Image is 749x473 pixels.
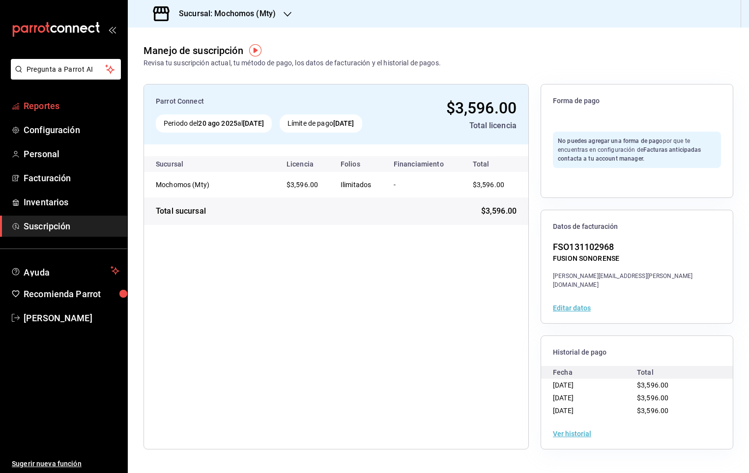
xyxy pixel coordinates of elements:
[333,156,386,172] th: Folios
[108,26,116,33] button: open_drawer_menu
[553,222,721,231] span: Datos de facturación
[156,96,400,107] div: Parrot Connect
[481,205,517,217] span: $3,596.00
[249,44,261,56] img: Tooltip marker
[637,381,668,389] span: $3,596.00
[386,156,461,172] th: Financiamiento
[24,287,119,301] span: Recomienda Parrot
[24,147,119,161] span: Personal
[24,220,119,233] span: Suscripción
[637,366,721,379] div: Total
[553,430,591,437] button: Ver historial
[11,59,121,80] button: Pregunta a Parrot AI
[386,172,461,197] td: -
[287,181,318,189] span: $3,596.00
[279,156,333,172] th: Licencia
[333,172,386,197] td: Ilimitados
[280,114,362,133] div: Límite de pago
[637,394,668,402] span: $3,596.00
[243,119,264,127] strong: [DATE]
[24,195,119,209] span: Inventarios
[553,348,721,357] span: Historial de pago
[24,311,119,325] span: [PERSON_NAME]
[156,180,254,190] div: Mochomos (Mty)
[558,138,663,144] strong: No puedes agregar una forma de pago
[553,379,637,391] div: [DATE]
[553,404,637,417] div: [DATE]
[553,391,637,404] div: [DATE]
[144,58,441,68] div: Revisa tu suscripción actual, tu método de pago, los datos de facturación y el historial de pagos.
[333,119,354,127] strong: [DATE]
[408,120,517,132] div: Total licencia
[7,71,121,82] a: Pregunta a Parrot AI
[553,272,721,289] div: [PERSON_NAME][EMAIL_ADDRESS][PERSON_NAME][DOMAIN_NAME]
[553,305,591,311] button: Editar datos
[553,96,721,106] span: Forma de pago
[171,8,276,20] h3: Sucursal: Mochomos (Mty)
[27,64,106,75] span: Pregunta a Parrot AI
[553,253,721,264] div: FUSION SONORENSE
[144,43,243,58] div: Manejo de suscripción
[473,181,504,189] span: $3,596.00
[156,114,272,133] div: Periodo del al
[198,119,237,127] strong: 20 ago 2025
[24,99,119,112] span: Reportes
[637,407,668,415] span: $3,596.00
[156,160,210,168] div: Sucursal
[553,366,637,379] div: Fecha
[553,240,721,253] div: FSO131102968
[558,138,701,162] span: por que te encuentras en configuración de
[24,265,107,277] span: Ayuda
[12,459,119,469] span: Sugerir nueva función
[156,205,206,217] div: Total sucursal
[461,156,528,172] th: Total
[24,123,119,137] span: Configuración
[446,99,517,117] span: $3,596.00
[24,171,119,185] span: Facturación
